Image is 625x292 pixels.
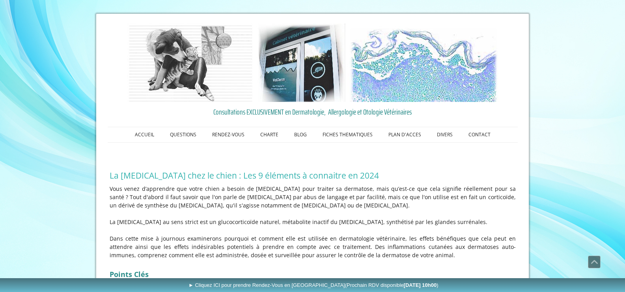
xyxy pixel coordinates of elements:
a: Consultations EXCLUSIVEMENT en Dermatologie, Allergologie et Otologie Vétérinaires [110,106,516,118]
a: QUESTIONS [162,127,204,142]
a: FICHES THEMATIQUES [315,127,381,142]
a: RENDEZ-VOUS [204,127,252,142]
span: Défiler vers le haut [588,256,600,268]
p: La [MEDICAL_DATA] au sens strict est un glucocorticoïde naturel, métabolite inactif du [MEDICAL_D... [110,218,516,226]
a: PLAN D'ACCES [381,127,429,142]
p: nous examinerons pourquoi et comment elle est utilisée en dermatologie vétérinaire, les effets bé... [110,234,516,259]
a: BLOG [286,127,315,142]
span: (Prochain RDV disponible ) [345,282,438,288]
a: CHARTE [252,127,286,142]
strong: Points Clés [110,269,149,279]
p: Vous venez d’apprendre que votre chien a besoin de [MEDICAL_DATA] pour traiter sa dermatose, mais... [110,185,516,209]
a: ACCUEIL [127,127,162,142]
a: CONTACT [461,127,498,142]
span: Dans cette mise à jour [110,235,172,242]
span: ► Cliquez ICI pour prendre Rendez-Vous en [GEOGRAPHIC_DATA] [188,282,438,288]
a: DIVERS [429,127,461,142]
b: [DATE] 10h00 [404,282,437,288]
h1: La [MEDICAL_DATA] chez le chien : Les 9 éléments à connaitre en 2024 [110,170,516,181]
a: Défiler vers le haut [588,256,601,268]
